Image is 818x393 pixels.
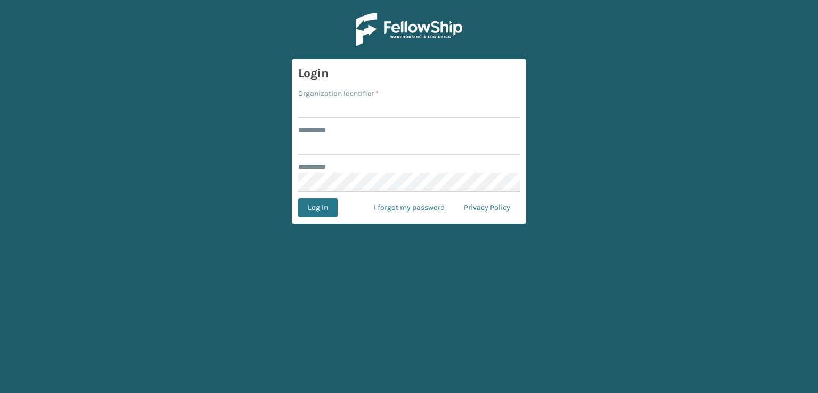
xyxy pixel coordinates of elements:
label: Organization Identifier [298,88,379,99]
img: Logo [356,13,462,46]
a: Privacy Policy [454,198,520,217]
a: I forgot my password [364,198,454,217]
h3: Login [298,65,520,81]
button: Log In [298,198,338,217]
